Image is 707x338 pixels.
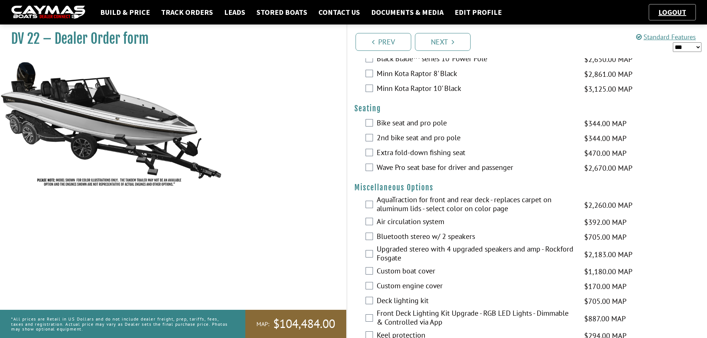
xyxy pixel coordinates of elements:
label: Custom engine cover [377,281,575,292]
a: Standard Features [636,33,696,41]
a: Build & Price [96,7,154,17]
label: Black Blade™ series 10’ Power Pole [377,54,575,65]
span: $392.00 MAP [584,217,626,228]
a: Prev [356,33,411,51]
label: Minn Kota Raptor 8' Black [377,69,575,80]
span: $887.00 MAP [584,313,626,324]
span: $2,650.00 MAP [584,54,632,65]
span: $344.00 MAP [584,133,626,144]
label: Front Deck Lighting Kit Upgrade - RGB LED Lights - Dimmable & Controlled via App [377,309,575,328]
span: $344.00 MAP [584,118,626,129]
label: Bike seat and pro pole [377,118,575,129]
label: 2nd bike seat and pro pole [377,133,575,144]
label: Upgraded stereo with 4 upgraded speakers and amp - Rockford Fosgate [377,245,575,264]
span: $3,125.00 MAP [584,83,632,95]
label: Custom boat cover [377,266,575,277]
a: Documents & Media [367,7,447,17]
span: $470.00 MAP [584,148,626,159]
a: MAP:$104,484.00 [245,310,346,338]
label: Bluetooth stereo w/ 2 speakers [377,232,575,243]
label: Deck lighting kit [377,296,575,307]
label: Air circulation system [377,217,575,228]
p: *All prices are Retail in US Dollars and do not include dealer freight, prep, tariffs, fees, taxe... [11,313,229,335]
span: MAP: [256,320,269,328]
span: $1,180.00 MAP [584,266,632,277]
img: caymas-dealer-connect-2ed40d3bc7270c1d8d7ffb4b79bf05adc795679939227970def78ec6f6c03838.gif [11,6,85,19]
label: Extra fold-down fishing seat [377,148,575,159]
h4: Miscellaneous Options [354,183,700,192]
span: $170.00 MAP [584,281,626,292]
a: Contact Us [315,7,364,17]
span: $2,183.00 MAP [584,249,632,260]
a: Edit Profile [451,7,505,17]
a: Next [415,33,471,51]
a: Stored Boats [253,7,311,17]
span: $104,484.00 [273,316,335,332]
span: $2,670.00 MAP [584,163,632,174]
label: Minn Kota Raptor 10' Black [377,84,575,95]
span: $2,260.00 MAP [584,200,632,211]
span: $705.00 MAP [584,296,626,307]
a: Track Orders [157,7,217,17]
span: $2,861.00 MAP [584,69,632,80]
span: $705.00 MAP [584,232,626,243]
h1: DV 22 – Dealer Order form [11,30,328,47]
a: Leads [220,7,249,17]
label: Wave Pro seat base for driver and passenger [377,163,575,174]
label: AquaTraction for front and rear deck - replaces carpet on aluminum lids - select color on color page [377,195,575,215]
a: Logout [655,7,690,17]
h4: Seating [354,104,700,113]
